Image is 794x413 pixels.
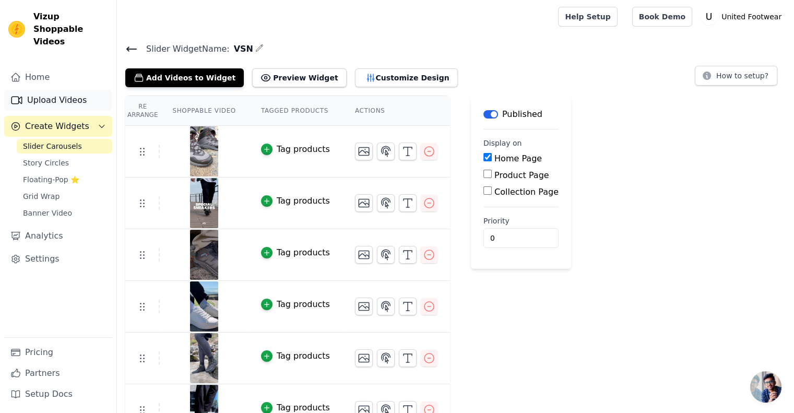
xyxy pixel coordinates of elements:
[355,349,373,367] button: Change Thumbnail
[17,172,112,187] a: Floating-Pop ⭐
[33,10,108,48] span: Vizup Shoppable Videos
[17,139,112,154] a: Slider Carousels
[355,143,373,160] button: Change Thumbnail
[23,191,60,202] span: Grid Wrap
[277,246,330,259] div: Tag products
[277,195,330,207] div: Tag products
[4,226,112,246] a: Analytics
[4,249,112,269] a: Settings
[342,96,450,126] th: Actions
[189,230,219,280] img: tn-591590542a4344aab9b21ba22b4e1ce1.png
[494,154,542,163] label: Home Page
[355,68,458,87] button: Customize Design
[23,141,82,151] span: Slider Carousels
[125,68,244,87] button: Add Videos to Widget
[138,43,230,55] span: Slider Widget Name:
[230,43,253,55] span: VSN
[4,342,112,363] a: Pricing
[4,116,112,137] button: Create Widgets
[4,90,112,111] a: Upload Videos
[261,298,330,311] button: Tag products
[248,96,342,126] th: Tagged Products
[750,371,781,403] a: Chat abierto
[277,350,330,362] div: Tag products
[17,206,112,220] a: Banner Video
[706,11,713,22] text: U
[355,298,373,315] button: Change Thumbnail
[125,96,160,126] th: Re Arrange
[189,333,219,383] img: tn-141aa5a6adbb4783bcefd8f1bfa947de.png
[695,73,777,83] a: How to setup?
[483,138,522,148] legend: Display on
[494,170,549,180] label: Product Page
[17,156,112,170] a: Story Circles
[252,68,346,87] button: Preview Widget
[189,126,219,176] img: tn-f07041ceedbf4e87861dcf184a966f42.png
[355,246,373,264] button: Change Thumbnail
[23,158,69,168] span: Story Circles
[261,195,330,207] button: Tag products
[261,246,330,259] button: Tag products
[261,143,330,156] button: Tag products
[632,7,692,27] a: Book Demo
[23,174,79,185] span: Floating-Pop ⭐
[25,120,89,133] span: Create Widgets
[4,384,112,405] a: Setup Docs
[261,350,330,362] button: Tag products
[189,178,219,228] img: tn-e528cd3fa8fd4ebbb04efc847ae7c283.png
[701,7,786,26] button: U United Footwear
[277,143,330,156] div: Tag products
[189,281,219,332] img: tn-43f2e6470f8340baa8f49a16bd36ad3a.png
[494,187,559,197] label: Collection Page
[8,21,25,38] img: Vizup
[355,194,373,212] button: Change Thumbnail
[4,67,112,88] a: Home
[502,108,542,121] p: Published
[23,208,72,218] span: Banner Video
[558,7,617,27] a: Help Setup
[17,189,112,204] a: Grid Wrap
[717,7,786,26] p: United Footwear
[695,66,777,86] button: How to setup?
[483,216,559,226] label: Priority
[277,298,330,311] div: Tag products
[255,42,264,56] div: Edit Name
[4,363,112,384] a: Partners
[160,96,248,126] th: Shoppable Video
